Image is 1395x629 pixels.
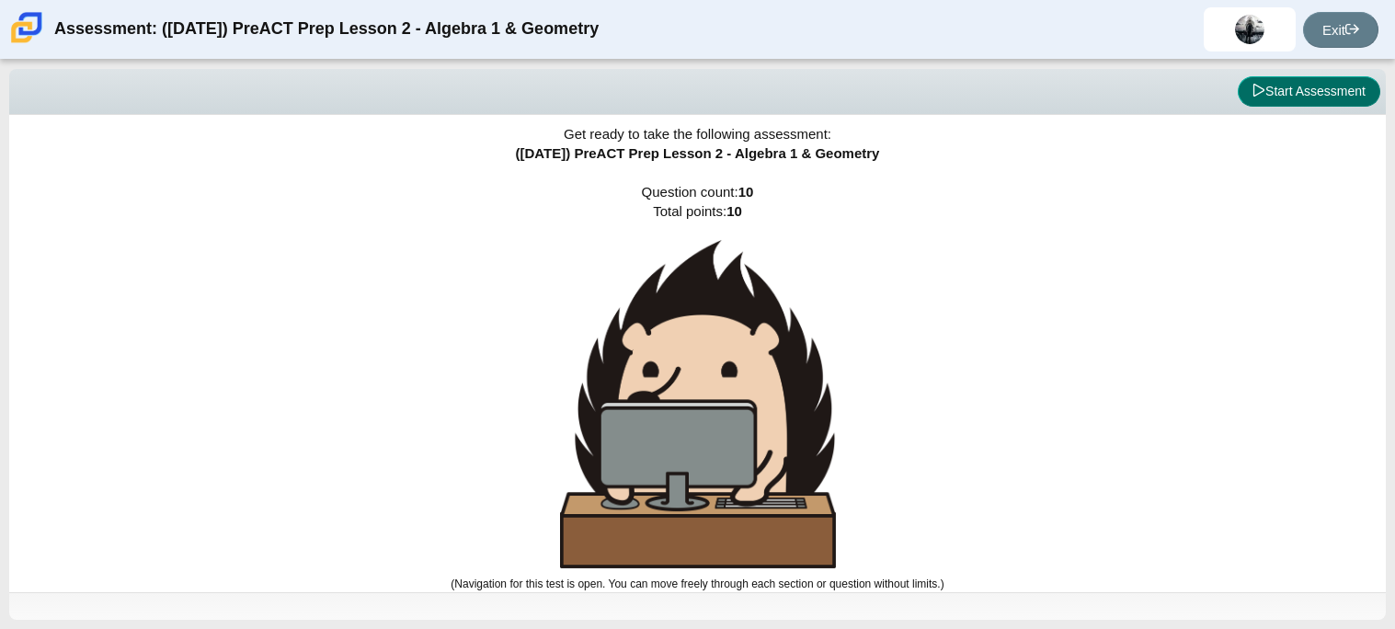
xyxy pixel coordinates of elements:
[7,8,46,47] img: Carmen School of Science & Technology
[516,145,880,161] span: ([DATE]) PreACT Prep Lesson 2 - Algebra 1 & Geometry
[451,578,943,590] small: (Navigation for this test is open. You can move freely through each section or question without l...
[1235,15,1264,44] img: nicholas.neal.UFRx6r
[54,7,599,51] div: Assessment: ([DATE]) PreACT Prep Lesson 2 - Algebra 1 & Geometry
[560,240,836,568] img: hedgehog-behind-computer-large.png
[564,126,831,142] span: Get ready to take the following assessment:
[7,34,46,50] a: Carmen School of Science & Technology
[726,203,742,219] b: 10
[738,184,754,200] b: 10
[1303,12,1378,48] a: Exit
[451,184,943,590] span: Question count: Total points:
[1238,76,1380,108] button: Start Assessment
